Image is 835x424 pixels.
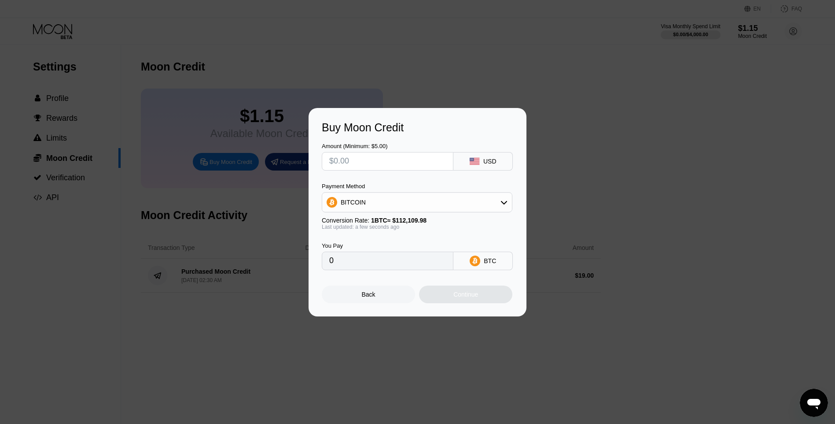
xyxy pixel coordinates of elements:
div: Back [362,291,375,298]
div: BITCOIN [341,199,366,206]
div: Amount (Minimum: $5.00) [322,143,453,149]
div: BTC [484,257,496,264]
div: Back [322,286,415,303]
iframe: Button to launch messaging window [800,389,828,417]
span: 1 BTC ≈ $112,109.98 [371,217,427,224]
div: USD [483,158,497,165]
div: Conversion Rate: [322,217,512,224]
div: Buy Moon Credit [322,121,513,134]
input: $0.00 [329,152,446,170]
div: Last updated: a few seconds ago [322,224,512,230]
div: BITCOIN [322,193,512,211]
div: You Pay [322,242,453,249]
div: Payment Method [322,183,512,190]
